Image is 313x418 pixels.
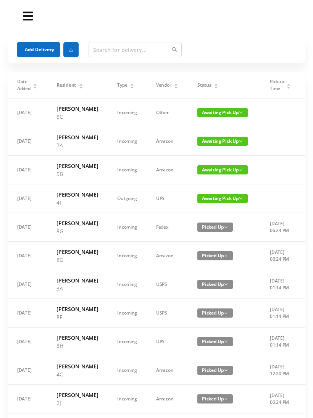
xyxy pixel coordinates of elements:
[56,284,98,292] p: 3A
[63,42,79,57] button: icon: download
[8,127,47,156] td: [DATE]
[260,356,300,385] td: [DATE] 12:20 PM
[56,133,98,141] h6: [PERSON_NAME]
[197,165,248,174] span: Awaiting Pick Up
[197,82,211,89] span: Status
[56,342,98,350] p: 8H
[56,399,98,407] p: 2J
[8,213,47,242] td: [DATE]
[17,78,31,92] span: Date Added
[147,184,188,213] td: UPS
[8,98,47,127] td: [DATE]
[197,280,233,289] span: Picked Up
[8,270,47,299] td: [DATE]
[89,42,182,57] input: Search for delivery...
[147,213,188,242] td: Fedex
[117,82,127,89] span: Type
[174,86,178,88] i: icon: caret-down
[214,82,218,85] i: icon: caret-up
[108,328,147,356] td: Incoming
[56,113,98,121] p: 8C
[197,394,233,403] span: Picked Up
[197,194,248,203] span: Awaiting Pick Up
[33,86,37,88] i: icon: caret-down
[224,340,228,344] i: icon: down
[108,270,147,299] td: Incoming
[33,82,37,87] div: Sort
[56,391,98,399] h6: [PERSON_NAME]
[197,308,233,318] span: Picked Up
[8,328,47,356] td: [DATE]
[130,82,134,87] div: Sort
[56,190,98,199] h6: [PERSON_NAME]
[147,242,188,270] td: Amazon
[147,385,188,413] td: Amazon
[8,299,47,328] td: [DATE]
[56,362,98,370] h6: [PERSON_NAME]
[239,197,243,200] i: icon: down
[56,256,98,264] p: 8G
[147,328,188,356] td: UPS
[56,105,98,113] h6: [PERSON_NAME]
[174,82,178,85] i: icon: caret-up
[56,313,98,321] p: 8F
[8,385,47,413] td: [DATE]
[79,82,83,85] i: icon: caret-up
[147,356,188,385] td: Amazon
[286,82,291,87] div: Sort
[147,98,188,127] td: Other
[56,227,98,235] p: 8G
[108,156,147,184] td: Incoming
[156,82,171,89] span: Vendor
[260,299,300,328] td: [DATE] 01:14 PM
[130,86,134,88] i: icon: caret-down
[56,334,98,342] h6: [PERSON_NAME]
[197,137,248,146] span: Awaiting Pick Up
[17,42,60,57] button: Add Delivery
[108,98,147,127] td: Incoming
[260,242,300,270] td: [DATE] 06:24 PM
[56,305,98,313] h6: [PERSON_NAME]
[147,127,188,156] td: Amazon
[224,397,228,401] i: icon: down
[224,311,228,315] i: icon: down
[147,156,188,184] td: Amazon
[224,368,228,372] i: icon: down
[56,248,98,256] h6: [PERSON_NAME]
[214,86,218,88] i: icon: caret-down
[214,82,218,87] div: Sort
[287,86,291,88] i: icon: caret-down
[239,168,243,172] i: icon: down
[197,251,233,260] span: Picked Up
[147,270,188,299] td: USPS
[108,356,147,385] td: Incoming
[147,299,188,328] td: USPS
[8,356,47,385] td: [DATE]
[224,225,228,229] i: icon: down
[287,82,291,85] i: icon: caret-up
[197,108,248,117] span: Awaiting Pick Up
[108,184,147,213] td: Outgoing
[108,242,147,270] td: Incoming
[56,82,76,89] span: Resident
[56,370,98,378] p: 4C
[108,385,147,413] td: Incoming
[197,337,233,346] span: Picked Up
[56,162,98,170] h6: [PERSON_NAME]
[56,170,98,178] p: 5B
[108,299,147,328] td: Incoming
[224,282,228,286] i: icon: down
[239,139,243,143] i: icon: down
[108,127,147,156] td: Incoming
[8,184,47,213] td: [DATE]
[33,82,37,85] i: icon: caret-up
[239,111,243,115] i: icon: down
[56,141,98,149] p: 7A
[56,276,98,284] h6: [PERSON_NAME]
[56,199,98,207] p: 4F
[197,223,233,232] span: Picked Up
[260,328,300,356] td: [DATE] 01:14 PM
[197,366,233,375] span: Picked Up
[79,86,83,88] i: icon: caret-down
[224,254,228,258] i: icon: down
